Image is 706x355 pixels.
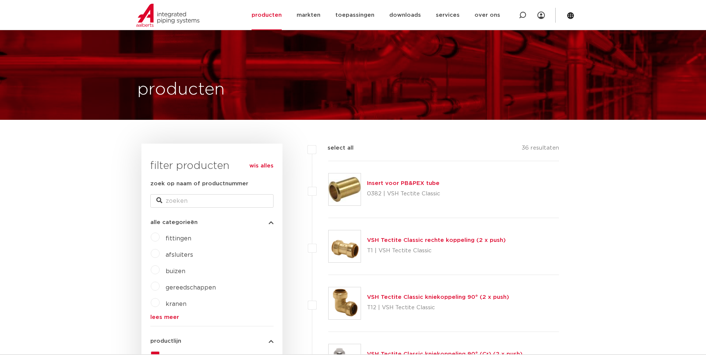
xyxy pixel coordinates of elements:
[166,236,191,242] a: fittingen
[316,144,354,153] label: select all
[150,338,274,344] button: productlijn
[329,230,361,262] img: Thumbnail for VSH Tectite Classic rechte koppeling (2 x push)
[150,220,198,225] span: alle categorieën
[150,338,181,344] span: productlijn
[150,179,248,188] label: zoek op naam of productnummer
[367,245,506,257] p: T1 | VSH Tectite Classic
[150,220,274,225] button: alle categorieën
[166,285,216,291] a: gereedschappen
[367,188,440,200] p: 0382 | VSH Tectite Classic
[329,287,361,319] img: Thumbnail for VSH Tectite Classic kniekoppeling 90° (2 x push)
[137,78,225,102] h1: producten
[367,180,440,186] a: Insert voor PB&PEX tube
[150,159,274,173] h3: filter producten
[249,161,274,170] a: wis alles
[166,301,186,307] a: kranen
[367,294,509,300] a: VSH Tectite Classic kniekoppeling 90° (2 x push)
[367,302,509,314] p: T12 | VSH Tectite Classic
[522,144,559,155] p: 36 resultaten
[150,194,274,208] input: zoeken
[367,237,506,243] a: VSH Tectite Classic rechte koppeling (2 x push)
[150,314,274,320] a: lees meer
[329,173,361,205] img: Thumbnail for Insert voor PB&PEX tube
[166,268,185,274] a: buizen
[166,252,193,258] a: afsluiters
